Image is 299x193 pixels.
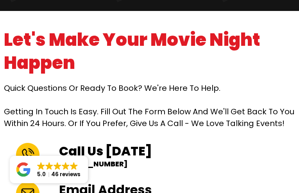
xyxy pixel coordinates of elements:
[4,106,295,129] p: Getting in touch is easy. Fill out the form below and we'll get back to you within 24 hours. Or i...
[4,29,295,74] h1: Let's Make Your Movie Night Happen
[10,156,88,183] a: Close GoogleGoogleGoogleGoogleGoogle 5.046 reviews
[4,82,295,94] h2: Quick questions or ready to book? We're here to help.
[59,143,289,159] h2: Call Us [DATE]
[16,143,39,166] img: Image
[59,159,289,168] p: [PHONE_NUMBER]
